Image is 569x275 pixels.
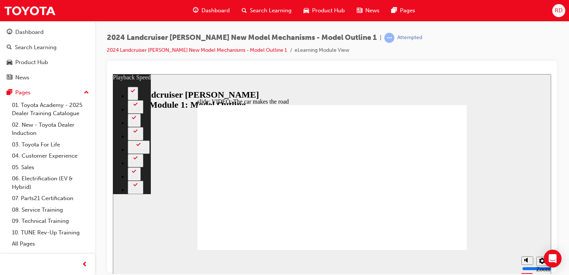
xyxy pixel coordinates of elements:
[9,173,92,193] a: 06. Electrification (EV & Hybrid)
[397,34,422,41] div: Attempted
[409,192,457,197] input: volume
[391,6,397,15] span: pages-icon
[3,86,92,99] button: Pages
[3,25,92,39] a: Dashboard
[9,119,92,139] a: 02. New - Toyota Dealer Induction
[9,238,92,250] a: All Pages
[405,176,435,200] div: misc controls
[423,183,435,192] button: Settings
[7,29,12,36] span: guage-icon
[384,33,394,43] span: learningRecordVerb_ATTEMPT-icon
[9,139,92,151] a: 03. Toyota For Life
[423,192,438,212] label: Zoom to fit
[84,88,89,98] span: up-icon
[298,3,351,18] a: car-iconProduct Hub
[385,3,421,18] a: pages-iconPages
[9,215,92,227] a: 09. Technical Training
[7,75,12,81] span: news-icon
[15,13,25,26] button: 2
[312,6,345,15] span: Product Hub
[7,44,12,51] span: search-icon
[18,19,22,25] div: 2
[242,6,247,15] span: search-icon
[351,3,385,18] a: news-iconNews
[15,43,57,52] div: Search Learning
[187,3,236,18] a: guage-iconDashboard
[295,46,349,55] li: eLearning Module View
[107,47,287,53] a: 2024 Landcruiser [PERSON_NAME] New Model Mechanisms - Model Outline 1
[3,41,92,54] a: Search Learning
[9,193,92,204] a: 07. Parts21 Certification
[7,59,12,66] span: car-icon
[82,260,88,269] span: prev-icon
[9,204,92,216] a: 08. Service Training
[236,3,298,18] a: search-iconSearch Learning
[409,182,420,191] button: Mute (Ctrl+Alt+M)
[15,58,48,67] div: Product Hub
[380,34,381,42] span: |
[544,250,562,268] div: Open Intercom Messenger
[357,6,362,15] span: news-icon
[7,89,12,96] span: pages-icon
[4,2,56,19] img: Trak
[9,150,92,162] a: 04. Customer Experience
[3,24,92,86] button: DashboardSearch LearningProduct HubNews
[3,71,92,85] a: News
[193,6,198,15] span: guage-icon
[9,227,92,238] a: 10. TUNE Rev-Up Training
[201,6,230,15] span: Dashboard
[107,34,377,42] span: 2024 Landcruiser [PERSON_NAME] New Model Mechanisms - Model Outline 1
[9,162,92,173] a: 05. Sales
[303,6,309,15] span: car-icon
[15,73,29,82] div: News
[555,6,563,15] span: RD
[250,6,292,15] span: Search Learning
[9,99,92,119] a: 01. Toyota Academy - 2025 Dealer Training Catalogue
[3,56,92,69] a: Product Hub
[15,88,31,97] div: Pages
[400,6,415,15] span: Pages
[552,4,565,17] button: RD
[365,6,379,15] span: News
[15,28,44,37] div: Dashboard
